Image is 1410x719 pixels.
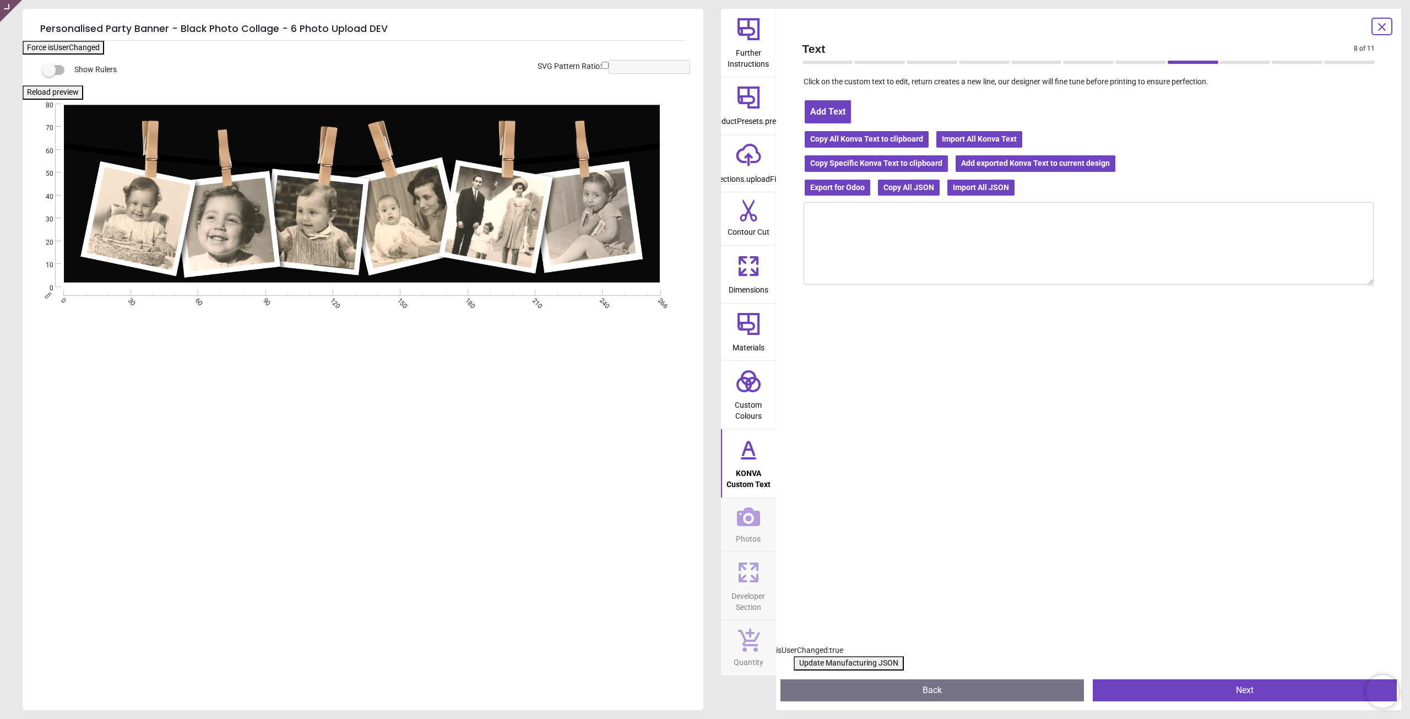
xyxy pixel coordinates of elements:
p: Click on the custom text to edit, return creates a new line, our designer will fine tune before p... [794,77,1384,88]
span: Materials [733,337,764,354]
button: Copy All Konva Text to clipboard [804,130,930,149]
span: Further Instructions [722,42,775,69]
span: Dimensions [729,279,768,296]
button: Custom Colours [721,361,776,429]
button: Photos [721,498,776,552]
span: 180 [463,296,470,304]
iframe: Brevo live chat [1366,675,1399,708]
button: Materials [721,304,776,361]
h5: Personalised Party Banner - Black Photo Collage - 6 Photo Upload DEV [40,18,686,41]
button: Next [1093,679,1397,701]
span: 60 [32,147,53,156]
span: Custom Colours [722,394,775,421]
div: Show Rulers [49,63,703,77]
span: 80 [32,101,53,110]
button: Export for Odoo [804,179,871,197]
span: 210 [530,296,537,304]
button: Copy Specific Konva Text to clipboard [804,154,949,173]
button: sections.uploadFile [721,135,776,192]
span: Quantity [734,652,763,668]
span: 10 [32,261,53,270]
span: 8 of 11 [1354,44,1375,53]
span: 70 [32,123,53,133]
span: 150 [395,296,402,304]
button: Quantity [721,620,776,675]
button: Dimensions [721,246,776,303]
span: 90 [261,296,268,304]
span: 266 [655,296,663,304]
button: Update Manufacturing JSON [794,656,904,671]
button: Further Instructions [721,9,776,77]
span: Photos [736,528,761,545]
span: Contour Cut [728,221,769,238]
button: Force isUserChanged [23,41,104,55]
span: 120 [328,296,335,304]
span: 0 [32,284,53,293]
span: sections.uploadFile [715,169,782,185]
span: 20 [32,238,53,247]
span: cm [43,290,53,300]
label: SVG Pattern Ratio: [538,61,601,72]
span: Developer Section [722,586,775,613]
button: Contour Cut [721,192,776,245]
button: Developer Section [721,552,776,620]
span: 30 [126,296,133,304]
span: Text [802,41,1354,57]
span: 40 [32,192,53,202]
button: KONVA Custom Text [721,429,776,497]
button: Reload preview [23,85,83,100]
div: isUserChanged: true [776,645,1402,656]
button: Import All JSON [946,179,1016,197]
span: 0 [58,296,66,304]
button: productPresets.preset [721,77,776,134]
span: 50 [32,169,53,179]
span: productPresets.preset [710,111,787,127]
span: KONVA Custom Text [722,463,775,490]
button: Add exported Konva Text to current design [955,154,1116,173]
button: Copy All JSON [877,179,941,197]
span: 30 [32,215,53,224]
button: Back [780,679,1084,701]
button: Add Text [804,99,852,125]
span: 240 [597,296,604,304]
span: 60 [193,296,200,304]
button: Import All Konva Text [935,130,1023,149]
